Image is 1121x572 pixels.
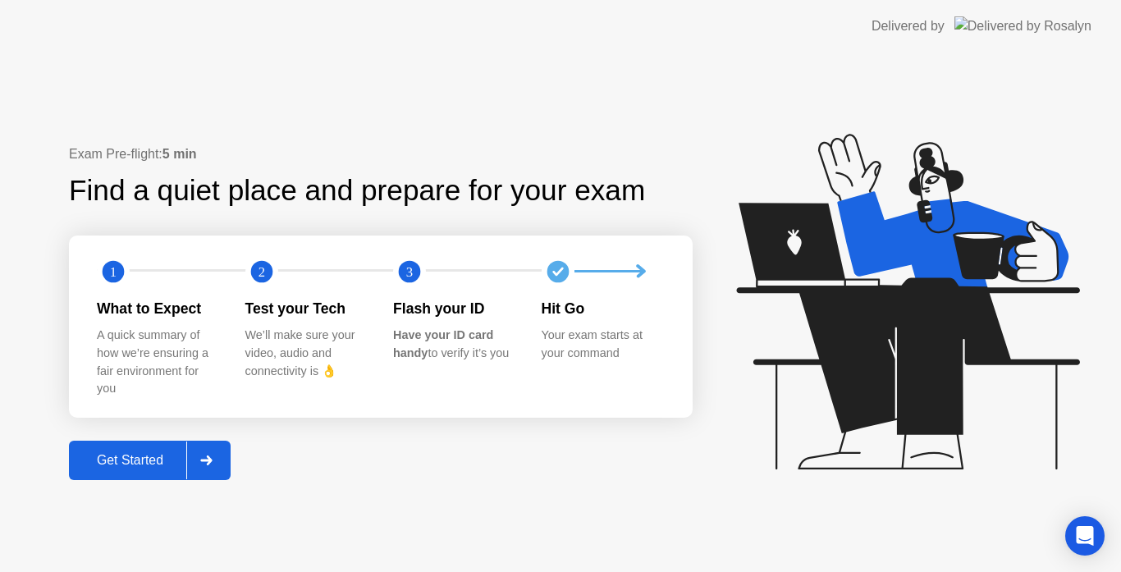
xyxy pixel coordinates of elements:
div: What to Expect [97,298,219,319]
div: Hit Go [542,298,664,319]
button: Get Started [69,441,231,480]
div: Delivered by [872,16,945,36]
text: 1 [110,264,117,280]
text: 3 [406,264,413,280]
div: Flash your ID [393,298,515,319]
div: Your exam starts at your command [542,327,664,362]
div: Open Intercom Messenger [1065,516,1105,556]
img: Delivered by Rosalyn [954,16,1091,35]
div: A quick summary of how we’re ensuring a fair environment for you [97,327,219,397]
div: We’ll make sure your video, audio and connectivity is 👌 [245,327,368,380]
b: 5 min [162,147,197,161]
div: Find a quiet place and prepare for your exam [69,169,647,213]
text: 2 [258,264,264,280]
div: Get Started [74,453,186,468]
div: to verify it’s you [393,327,515,362]
div: Exam Pre-flight: [69,144,693,164]
b: Have your ID card handy [393,328,493,359]
div: Test your Tech [245,298,368,319]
